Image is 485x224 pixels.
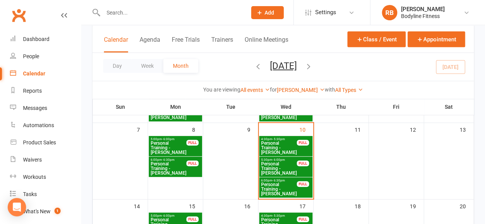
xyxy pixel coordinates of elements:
div: FULL [297,216,309,222]
div: What's New [23,208,51,214]
span: - 5:30pm [272,214,285,217]
div: 18 [355,199,368,212]
div: RB [382,5,397,20]
div: Messages [23,105,47,111]
a: Waivers [10,151,81,168]
div: Bodyline Fitness [401,13,445,20]
div: Tasks [23,191,37,197]
th: Fri [369,99,424,115]
div: 20 [460,199,473,212]
a: Calendar [10,65,81,82]
button: Day [103,59,132,73]
div: 19 [410,199,424,212]
th: Wed [258,99,314,115]
span: - 5:30pm [272,137,285,141]
div: 7 [137,123,148,136]
span: Personal Training - [PERSON_NAME] [261,162,297,175]
strong: You are viewing [203,87,240,93]
span: 4:30pm [261,137,297,141]
div: [PERSON_NAME] [401,6,445,13]
button: Add [251,6,284,19]
button: Month [163,59,198,73]
button: Online Meetings [245,36,288,52]
a: Workouts [10,168,81,186]
div: 15 [189,199,203,212]
span: 5:00pm [150,214,187,217]
div: FULL [297,140,309,146]
div: FULL [186,216,199,222]
th: Thu [314,99,369,115]
div: Waivers [23,157,42,163]
span: Personal Training - [PERSON_NAME] [150,106,187,120]
th: Sun [93,99,148,115]
div: 17 [299,199,313,212]
a: Messages [10,100,81,117]
span: Settings [315,4,336,21]
th: Tue [203,99,258,115]
button: Free Trials [172,36,200,52]
div: 12 [410,123,424,136]
span: - 6:00pm [272,158,285,162]
button: Trainers [211,36,233,52]
span: - 6:30pm [272,179,285,182]
button: Calendar [104,36,128,52]
span: 6:00pm [261,179,297,182]
a: People [10,48,81,65]
span: Personal Training - [PERSON_NAME] [261,141,297,155]
span: 5:30pm [261,158,297,162]
button: Appointment [408,31,465,47]
a: All Types [335,87,363,93]
a: All events [240,87,270,93]
a: What's New1 [10,203,81,220]
a: Dashboard [10,31,81,48]
div: 14 [134,199,148,212]
div: 11 [355,123,368,136]
span: Add [265,10,274,16]
span: 6:00pm [150,158,187,162]
div: 10 [299,123,313,136]
strong: with [325,87,335,93]
a: Product Sales [10,134,81,151]
span: 5:00pm [150,137,187,141]
span: Personal Training - [PERSON_NAME] [150,141,187,155]
span: Personal Training - [PERSON_NAME] [150,162,187,175]
th: Sat [424,99,474,115]
div: 9 [247,123,258,136]
span: - 6:30pm [162,158,174,162]
span: 1 [54,208,61,214]
input: Search... [101,7,242,18]
a: Automations [10,117,81,134]
span: 4:30pm [261,214,297,217]
a: Clubworx [9,6,28,25]
div: FULL [186,140,199,146]
div: Dashboard [23,36,49,42]
span: - 6:00pm [162,137,174,141]
a: Tasks [10,186,81,203]
div: 8 [192,123,203,136]
div: Product Sales [23,139,56,146]
a: Reports [10,82,81,100]
span: - 6:00pm [162,214,174,217]
div: Reports [23,88,42,94]
div: Workouts [23,174,46,180]
button: Agenda [140,36,160,52]
div: FULL [297,160,309,166]
strong: for [270,87,277,93]
div: 16 [244,199,258,212]
div: FULL [297,181,309,187]
th: Mon [148,99,203,115]
button: [DATE] [270,60,297,71]
div: Open Intercom Messenger [8,198,26,216]
div: People [23,53,39,59]
div: Calendar [23,70,45,77]
a: [PERSON_NAME] [277,87,325,93]
span: Personal Training - [PERSON_NAME] [261,106,297,120]
button: Class / Event [347,31,406,47]
div: FULL [186,160,199,166]
div: Automations [23,122,54,128]
div: 13 [460,123,473,136]
button: Week [132,59,163,73]
span: Personal Training - [PERSON_NAME] [261,182,297,196]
